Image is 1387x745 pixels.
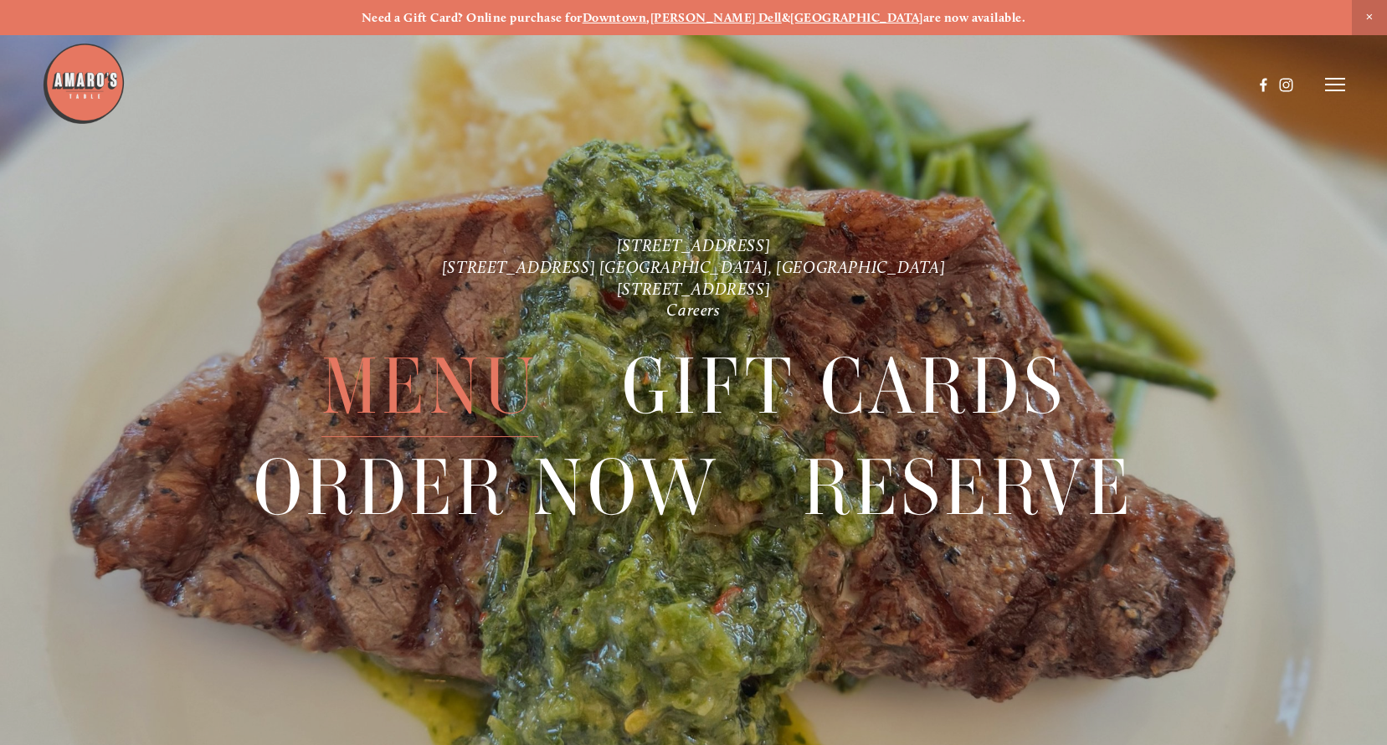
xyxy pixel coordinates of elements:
[782,10,790,25] strong: &
[646,10,650,25] strong: ,
[622,337,1066,437] span: Gift Cards
[617,279,771,299] a: [STREET_ADDRESS]
[650,10,782,25] a: [PERSON_NAME] Dell
[666,300,720,320] a: Careers
[923,10,1025,25] strong: are now available.
[617,235,771,255] a: [STREET_ADDRESS]
[321,337,539,437] span: Menu
[362,10,583,25] strong: Need a Gift Card? Online purchase for
[790,10,923,25] a: [GEOGRAPHIC_DATA]
[42,42,126,126] img: Amaro's Table
[442,257,946,277] a: [STREET_ADDRESS] [GEOGRAPHIC_DATA], [GEOGRAPHIC_DATA]
[803,438,1134,537] a: Reserve
[254,438,720,537] a: Order Now
[321,337,539,436] a: Menu
[583,10,647,25] a: Downtown
[622,337,1066,436] a: Gift Cards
